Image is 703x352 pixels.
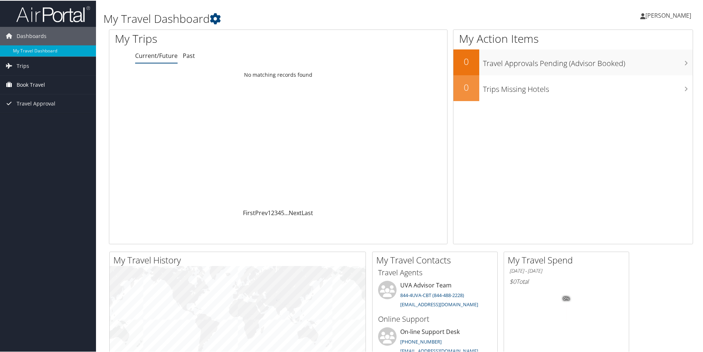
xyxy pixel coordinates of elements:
[453,55,479,67] h2: 0
[374,280,495,310] li: UVA Advisor Team
[281,208,284,216] a: 5
[483,80,693,94] h3: Trips Missing Hotels
[483,54,693,68] h3: Travel Approvals Pending (Advisor Booked)
[508,253,629,266] h2: My Travel Spend
[17,75,45,93] span: Book Travel
[302,208,313,216] a: Last
[17,26,47,45] span: Dashboards
[109,68,447,81] td: No matching records found
[645,11,691,19] span: [PERSON_NAME]
[289,208,302,216] a: Next
[400,291,464,298] a: 844-4UVA-CBT (844-488-2228)
[243,208,255,216] a: First
[113,253,366,266] h2: My Travel History
[510,267,623,274] h6: [DATE] - [DATE]
[255,208,268,216] a: Prev
[400,300,478,307] a: [EMAIL_ADDRESS][DOMAIN_NAME]
[378,267,492,277] h3: Travel Agents
[376,253,497,266] h2: My Travel Contacts
[278,208,281,216] a: 4
[378,313,492,324] h3: Online Support
[17,94,55,112] span: Travel Approval
[400,338,442,344] a: [PHONE_NUMBER]
[103,10,500,26] h1: My Travel Dashboard
[17,56,29,75] span: Trips
[453,75,693,100] a: 0Trips Missing Hotels
[563,296,569,300] tspan: 0%
[16,5,90,22] img: airportal-logo.png
[453,30,693,46] h1: My Action Items
[274,208,278,216] a: 3
[135,51,178,59] a: Current/Future
[268,208,271,216] a: 1
[640,4,699,26] a: [PERSON_NAME]
[510,277,516,285] span: $0
[115,30,301,46] h1: My Trips
[510,277,623,285] h6: Total
[453,49,693,75] a: 0Travel Approvals Pending (Advisor Booked)
[271,208,274,216] a: 2
[183,51,195,59] a: Past
[284,208,289,216] span: …
[453,80,479,93] h2: 0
